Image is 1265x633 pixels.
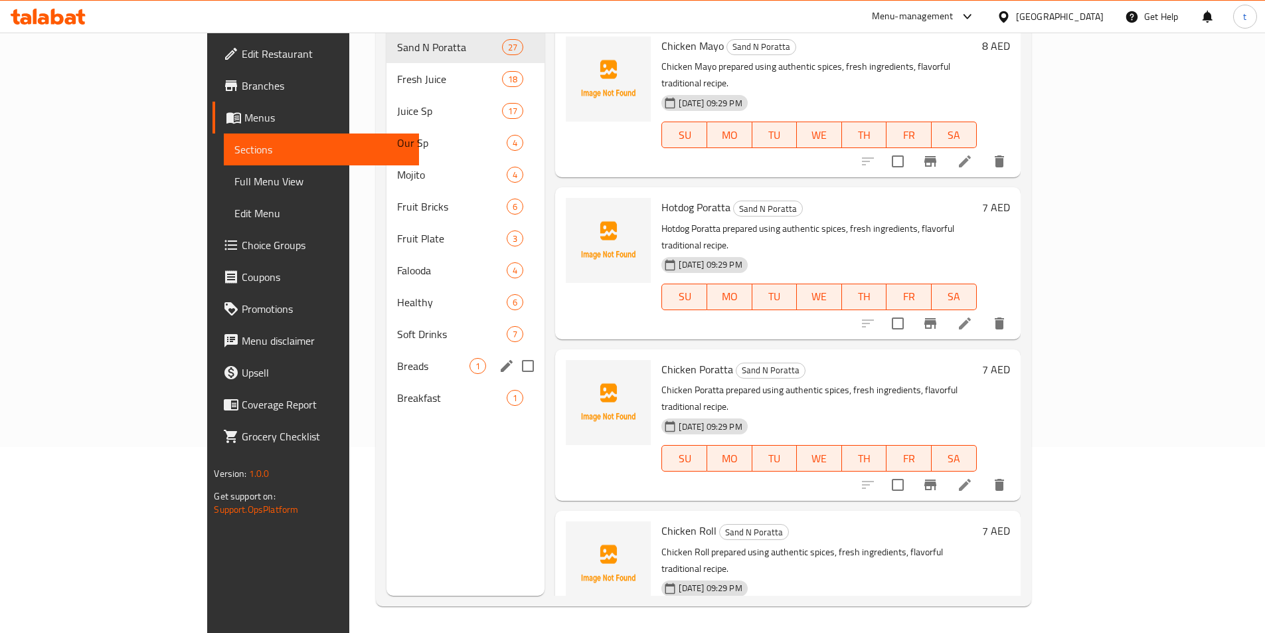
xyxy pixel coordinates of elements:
[386,254,545,286] div: Falooda4
[470,360,485,373] span: 1
[469,358,486,374] div: items
[386,159,545,191] div: Mojito4
[932,284,977,310] button: SA
[397,135,507,151] span: Our Sp
[212,38,418,70] a: Edit Restaurant
[502,103,523,119] div: items
[497,356,517,376] button: edit
[733,201,803,217] div: Sand N Poratta
[224,134,418,165] a: Sections
[242,428,408,444] span: Grocery Checklist
[566,521,651,606] img: Chicken Roll
[234,173,408,189] span: Full Menu View
[661,197,730,217] span: Hotdog Poratta
[397,199,507,215] span: Fruit Bricks
[566,37,651,122] img: Chicken Mayo
[242,78,408,94] span: Branches
[386,63,545,95] div: Fresh Juice18
[797,445,842,472] button: WE
[932,445,977,472] button: SA
[661,359,733,379] span: Chicken Poratta
[397,71,502,87] div: Fresh Juice
[847,126,882,145] span: TH
[727,39,796,54] span: Sand N Poratta
[224,165,418,197] a: Full Menu View
[244,110,408,126] span: Menus
[661,521,717,541] span: Chicken Roll
[802,126,837,145] span: WE
[914,145,946,177] button: Branch-specific-item
[847,287,882,306] span: TH
[983,308,1015,339] button: delete
[661,284,707,310] button: SU
[667,126,701,145] span: SU
[982,521,1010,540] h6: 7 AED
[720,525,788,540] span: Sand N Poratta
[566,360,651,445] img: Chicken Poratta
[982,198,1010,217] h6: 7 AED
[212,293,418,325] a: Promotions
[802,449,837,468] span: WE
[386,31,545,63] div: Sand N Poratta27
[1016,9,1104,24] div: [GEOGRAPHIC_DATA]
[842,284,887,310] button: TH
[957,477,973,493] a: Edit menu item
[397,39,502,55] span: Sand N Poratta
[212,357,418,389] a: Upsell
[397,262,507,278] span: Falooda
[932,122,977,148] button: SA
[397,167,507,183] span: Mojito
[957,316,973,331] a: Edit menu item
[673,420,747,433] span: [DATE] 09:29 PM
[892,287,926,306] span: FR
[661,122,707,148] button: SU
[886,284,932,310] button: FR
[386,223,545,254] div: Fruit Plate3
[884,310,912,337] span: Select to update
[242,237,408,253] span: Choice Groups
[914,469,946,501] button: Branch-specific-item
[503,41,523,54] span: 27
[507,296,523,309] span: 6
[957,153,973,169] a: Edit menu item
[847,449,882,468] span: TH
[707,122,752,148] button: MO
[386,318,545,350] div: Soft Drinks7
[397,358,470,374] span: Breads
[884,471,912,499] span: Select to update
[507,137,523,149] span: 4
[397,390,507,406] span: Breakfast
[242,301,408,317] span: Promotions
[736,363,805,378] span: Sand N Poratta
[673,97,747,110] span: [DATE] 09:29 PM
[507,201,523,213] span: 6
[212,261,418,293] a: Coupons
[397,103,502,119] span: Juice Sp
[719,524,789,540] div: Sand N Poratta
[661,382,976,415] p: Chicken Poratta prepared using authentic spices, fresh ingredients, flavorful traditional recipe.
[242,397,408,412] span: Coverage Report
[502,71,523,87] div: items
[937,287,971,306] span: SA
[507,392,523,405] span: 1
[886,122,932,148] button: FR
[507,230,523,246] div: items
[507,199,523,215] div: items
[386,350,545,382] div: Breads1edit
[502,39,523,55] div: items
[242,269,408,285] span: Coupons
[507,169,523,181] span: 4
[713,126,747,145] span: MO
[937,126,971,145] span: SA
[673,582,747,594] span: [DATE] 09:29 PM
[507,264,523,277] span: 4
[397,294,507,310] div: Healthy
[212,325,418,357] a: Menu disclaimer
[983,145,1015,177] button: delete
